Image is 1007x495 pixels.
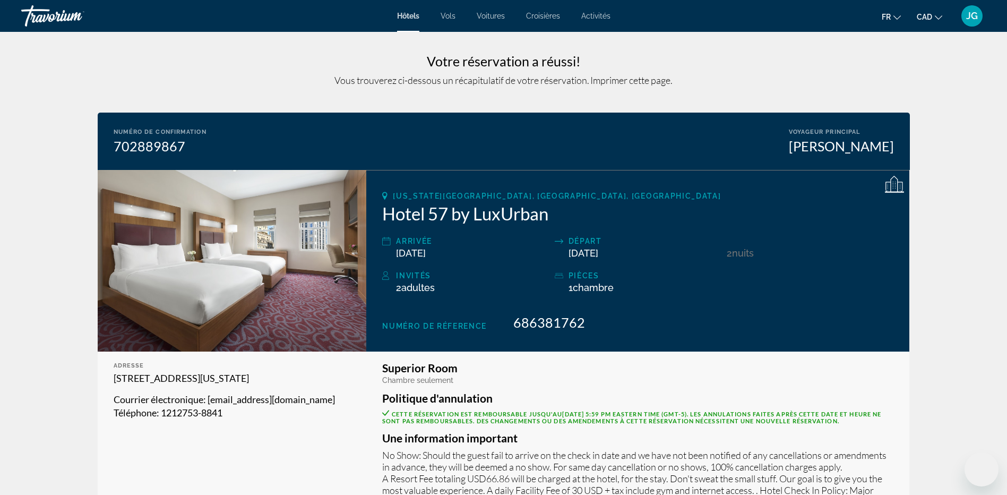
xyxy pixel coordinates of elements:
[98,53,910,69] h3: Votre réservation a réussi!
[732,247,754,259] span: nuits
[513,314,585,330] span: 686381762
[396,247,426,259] span: [DATE]
[562,411,687,417] span: [DATE] 5:59 PM Eastern Time (GMT-5)
[441,12,455,20] a: Vols
[382,322,487,330] span: Numéro de réference
[157,407,222,419] span: : 1212753-8841
[727,247,732,259] span: 2
[569,235,721,247] div: Départ
[581,12,610,20] a: Activités
[882,9,901,24] button: Change language
[966,11,978,21] span: JG
[393,192,721,200] span: [US_STATE][GEOGRAPHIC_DATA], [GEOGRAPHIC_DATA], [GEOGRAPHIC_DATA]
[396,235,549,247] div: Arrivée
[917,13,932,21] span: CAD
[114,129,206,135] div: Numéro de confirmation
[114,138,206,154] div: 702889867
[569,269,721,282] div: pièces
[21,2,127,30] a: Travorium
[917,9,942,24] button: Change currency
[882,13,891,21] span: fr
[397,12,419,20] a: Hôtels
[382,362,893,374] h3: Superior Room
[382,411,881,424] span: Cette réservation est remboursable jusqu'au . Les annulations faites après cette date et heure ne...
[334,74,589,86] span: Vous trouverez ci-dessous un récapitulatif de votre réservation.
[114,362,351,369] div: Adresse
[573,282,614,293] span: Chambre
[789,129,894,135] div: Voyageur principal
[569,282,614,293] span: 1
[114,407,157,419] span: Téléphone
[114,394,203,405] span: Courrier électronique
[590,74,673,86] span: Imprimer cette page .
[958,5,986,27] button: User Menu
[396,282,435,293] span: 2
[526,12,560,20] a: Croisières
[203,394,335,405] span: : [EMAIL_ADDRESS][DOMAIN_NAME]
[98,170,367,352] img: Hotel 57 by LuxUrban
[401,282,435,293] span: Adultes
[396,269,549,282] div: Invités
[789,138,894,154] div: [PERSON_NAME]
[382,392,893,404] h3: Politique d'annulation
[114,372,351,385] p: [STREET_ADDRESS][US_STATE]
[569,247,598,259] span: [DATE]
[965,453,999,487] iframe: Bouton de lancement de la fenêtre de messagerie
[382,432,893,444] h3: Une information important
[382,203,893,224] h2: Hotel 57 by LuxUrban
[477,12,505,20] a: Voitures
[382,376,453,385] span: Chambre seulement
